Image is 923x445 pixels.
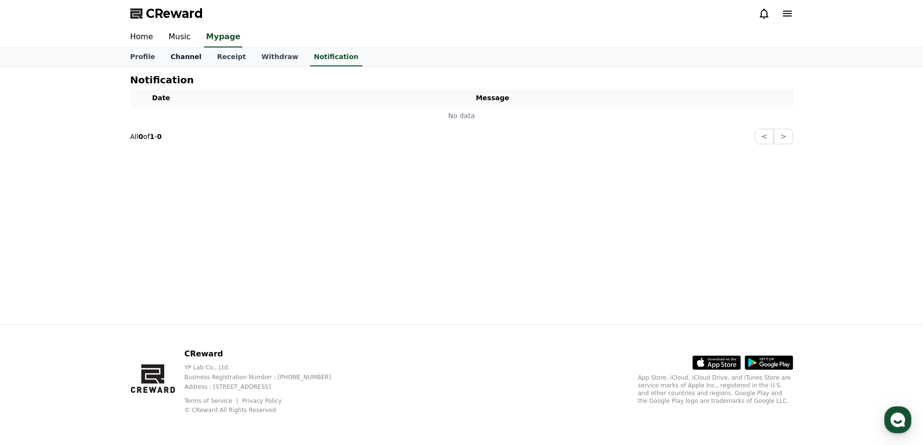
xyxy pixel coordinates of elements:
[150,133,155,140] strong: 1
[139,133,143,140] strong: 0
[3,307,64,331] a: Home
[184,373,346,381] p: Business Registration Number : [PHONE_NUMBER]
[310,48,362,66] a: Notification
[184,406,346,414] p: © CReward All Rights Reserved.
[130,132,162,141] p: All of -
[638,374,793,405] p: App Store, iCloud, iCloud Drive, and iTunes Store are service marks of Apple Inc., registered in ...
[157,133,162,140] strong: 0
[130,75,194,85] h4: Notification
[64,307,125,331] a: Messages
[253,48,306,66] a: Withdraw
[143,322,167,329] span: Settings
[242,398,282,404] a: Privacy Policy
[125,307,186,331] a: Settings
[209,48,254,66] a: Receipt
[130,89,192,107] th: Date
[130,6,203,21] a: CReward
[146,6,203,21] span: CReward
[25,322,42,329] span: Home
[184,348,346,360] p: CReward
[80,322,109,330] span: Messages
[163,48,209,66] a: Channel
[161,27,199,47] a: Music
[184,398,239,404] a: Terms of Service
[123,48,163,66] a: Profile
[774,129,793,144] button: >
[184,383,346,391] p: Address : [STREET_ADDRESS]
[755,129,774,144] button: <
[123,27,161,47] a: Home
[204,27,242,47] a: Mypage
[184,364,346,371] p: YP Lab Co., Ltd.
[192,89,793,107] th: Message
[134,111,789,121] p: No data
